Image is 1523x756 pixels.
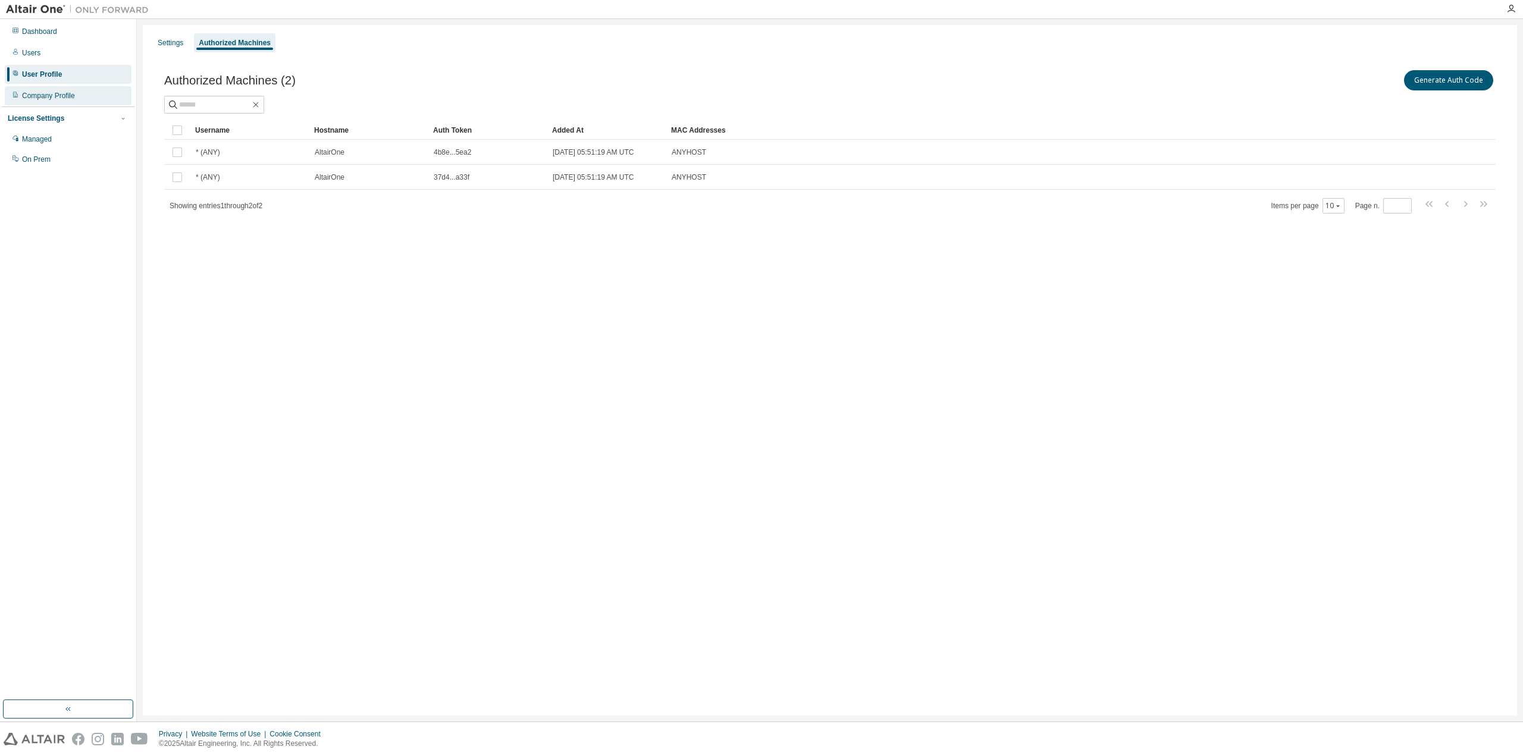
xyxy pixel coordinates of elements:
span: Authorized Machines (2) [164,74,296,87]
span: 4b8e...5ea2 [434,148,471,157]
span: Page n. [1355,198,1412,214]
span: AltairOne [315,148,344,157]
span: [DATE] 05:51:19 AM UTC [553,172,634,182]
img: linkedin.svg [111,733,124,745]
div: On Prem [22,155,51,164]
img: altair_logo.svg [4,733,65,745]
div: License Settings [8,114,64,123]
img: youtube.svg [131,733,148,745]
p: © 2025 Altair Engineering, Inc. All Rights Reserved. [159,739,328,749]
button: Generate Auth Code [1404,70,1493,90]
span: * (ANY) [196,148,220,157]
div: Hostname [314,121,424,140]
span: 37d4...a33f [434,172,469,182]
div: Website Terms of Use [191,729,269,739]
div: Dashboard [22,27,57,36]
span: Items per page [1271,198,1345,214]
div: Cookie Consent [269,729,327,739]
div: Company Profile [22,91,75,101]
div: Authorized Machines [199,38,271,48]
img: instagram.svg [92,733,104,745]
span: Showing entries 1 through 2 of 2 [170,202,262,210]
div: Settings [158,38,183,48]
div: MAC Addresses [671,121,1371,140]
div: User Profile [22,70,62,79]
img: facebook.svg [72,733,84,745]
div: Auth Token [433,121,543,140]
span: * (ANY) [196,172,220,182]
div: Added At [552,121,662,140]
img: Altair One [6,4,155,15]
button: 10 [1325,201,1342,211]
span: [DATE] 05:51:19 AM UTC [553,148,634,157]
span: ANYHOST [672,172,706,182]
div: Users [22,48,40,58]
span: AltairOne [315,172,344,182]
span: ANYHOST [672,148,706,157]
div: Privacy [159,729,191,739]
div: Managed [22,134,52,144]
div: Username [195,121,305,140]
